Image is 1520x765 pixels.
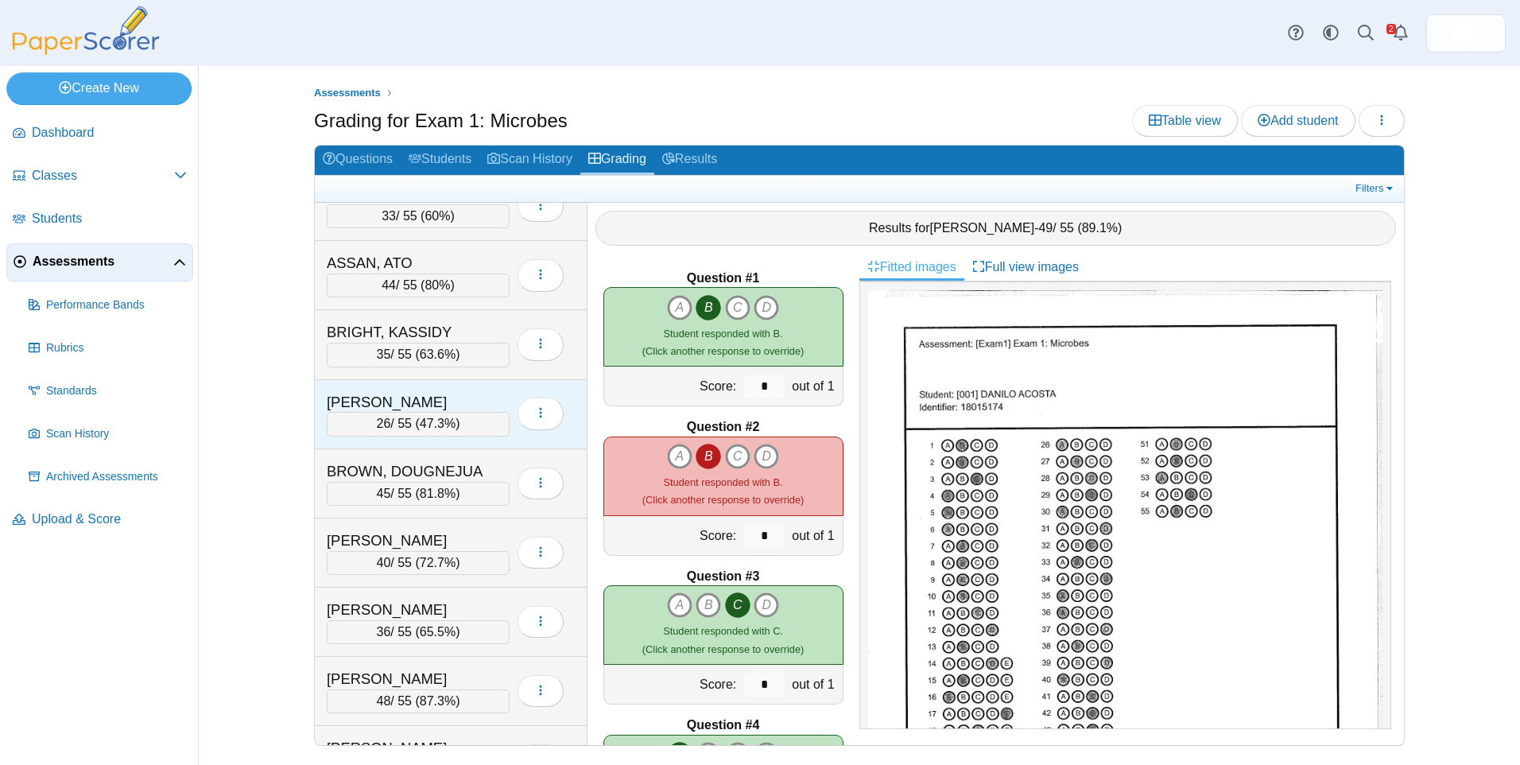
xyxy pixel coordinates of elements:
i: B [696,592,721,618]
span: 48 [377,694,391,708]
a: Rubrics [22,329,193,367]
a: Standards [22,372,193,410]
a: Filters [1351,181,1400,196]
span: Student responded with C. [663,625,783,637]
b: Question #2 [687,418,760,436]
div: / 55 ( ) [327,620,510,644]
span: Table view [1149,114,1221,127]
span: Student responded with B. [664,476,783,488]
a: Scan History [479,146,580,175]
div: / 55 ( ) [327,551,510,575]
a: Add student [1241,105,1355,137]
div: BROWN, DOUGNEJUA [327,461,486,482]
span: Student responded with B. [664,328,783,340]
i: B [696,295,721,320]
div: [PERSON_NAME] [327,392,486,413]
a: Scan History [22,415,193,453]
span: Assessments [314,87,381,99]
span: Students [32,210,187,227]
a: Students [6,200,193,239]
span: 36 [377,625,391,639]
a: ps.hreErqNOxSkiDGg1 [1426,14,1506,52]
a: Grading [580,146,654,175]
div: ASSAN, ATO [327,253,486,274]
div: [PERSON_NAME] [327,600,486,620]
a: Assessments [310,83,385,103]
div: Score: [604,367,741,406]
div: [PERSON_NAME] [327,669,486,689]
a: Upload & Score [6,501,193,539]
span: 47.3% [420,417,456,430]
i: A [667,444,692,469]
a: Archived Assessments [22,458,193,496]
a: PaperScorer [6,44,165,57]
span: Assessments [33,253,173,270]
span: Micah Willis [1453,21,1479,46]
a: Performance Bands [22,286,193,324]
div: / 55 ( ) [327,204,510,228]
i: B [696,444,721,469]
div: / 55 ( ) [327,689,510,713]
i: C [725,592,750,618]
div: [PERSON_NAME] [327,530,486,551]
small: (Click another response to override) [642,328,804,357]
div: / 55 ( ) [327,274,510,297]
span: Dashboard [32,124,187,142]
span: Scan History [46,426,187,442]
i: D [754,295,779,320]
div: Results for - / 55 ( ) [595,211,1397,246]
span: 26 [377,417,391,430]
b: Question #3 [687,568,760,585]
img: ps.hreErqNOxSkiDGg1 [1453,21,1479,46]
i: D [754,444,779,469]
span: 87.3% [420,694,456,708]
img: PaperScorer [6,6,165,55]
span: Rubrics [46,340,187,356]
a: Full view images [964,254,1087,281]
span: 49 [1038,221,1053,235]
span: [PERSON_NAME] [930,221,1035,235]
a: Create New [6,72,192,104]
span: 89.1% [1082,221,1118,235]
a: Alerts [1383,16,1418,51]
a: Students [401,146,479,175]
div: out of 1 [788,516,842,555]
span: 60% [425,209,450,223]
i: A [667,592,692,618]
a: Fitted images [859,254,964,281]
span: 44 [382,278,396,292]
span: 65.5% [420,625,456,639]
span: 45 [377,487,391,500]
div: BRIGHT, KASSIDY [327,322,486,343]
span: Add student [1258,114,1338,127]
div: / 55 ( ) [327,412,510,436]
b: Question #4 [687,716,760,734]
div: out of 1 [788,367,842,406]
a: Assessments [6,243,193,282]
div: [PERSON_NAME] [327,738,486,759]
div: / 55 ( ) [327,343,510,367]
span: Upload & Score [32,511,187,528]
div: Score: [604,516,741,555]
i: D [754,592,779,618]
div: / 55 ( ) [327,482,510,506]
a: Results [654,146,725,175]
span: Standards [46,383,187,399]
small: (Click another response to override) [642,625,804,654]
a: Dashboard [6,115,193,153]
h1: Grading for Exam 1: Microbes [314,107,568,134]
b: Question #1 [687,270,760,287]
i: C [725,295,750,320]
span: Archived Assessments [46,469,187,485]
span: 63.6% [420,348,456,361]
a: Table view [1132,105,1238,137]
span: 35 [377,348,391,361]
span: Classes [32,167,174,184]
span: 72.7% [420,556,456,569]
i: A [667,295,692,320]
span: 33 [382,209,396,223]
div: out of 1 [788,665,842,704]
span: 81.8% [420,487,456,500]
div: Score: [604,665,741,704]
span: 80% [425,278,450,292]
